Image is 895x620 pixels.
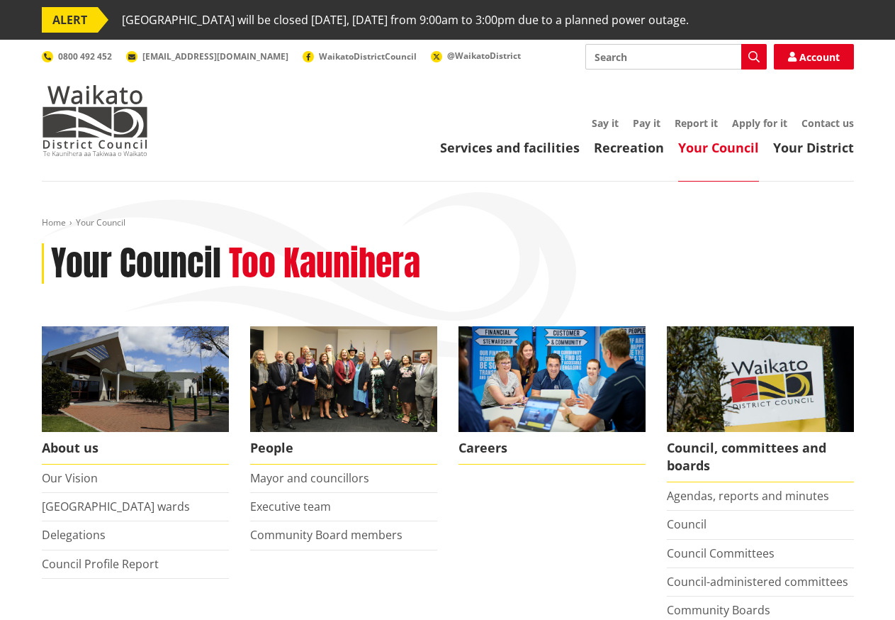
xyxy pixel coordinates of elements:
a: Mayor and councillors [250,470,369,486]
a: 0800 492 452 [42,50,112,62]
span: About us [42,432,229,465]
h2: Too Kaunihera [229,243,420,284]
span: 0800 492 452 [58,50,112,62]
nav: breadcrumb [42,217,854,229]
a: Services and facilities [440,139,580,156]
a: @WaikatoDistrict [431,50,521,62]
a: [EMAIL_ADDRESS][DOMAIN_NAME] [126,50,288,62]
a: Council-administered committees [667,574,848,589]
span: Your Council [76,216,125,228]
a: Council Profile Report [42,556,159,572]
a: Say it [592,116,619,130]
a: Report it [675,116,718,130]
img: Waikato-District-Council-sign [667,326,854,432]
a: Community Boards [667,602,770,618]
span: [GEOGRAPHIC_DATA] will be closed [DATE], [DATE] from 9:00am to 3:00pm due to a planned power outage. [122,7,689,33]
a: Account [774,44,854,70]
a: Contact us [801,116,854,130]
span: People [250,432,437,465]
a: [GEOGRAPHIC_DATA] wards [42,499,190,514]
a: Executive team [250,499,331,514]
a: Our Vision [42,470,98,486]
a: Recreation [594,139,664,156]
a: Careers [458,326,646,465]
input: Search input [585,44,767,70]
a: Agendas, reports and minutes [667,488,829,504]
span: ALERT [42,7,98,33]
span: [EMAIL_ADDRESS][DOMAIN_NAME] [142,50,288,62]
img: Waikato District Council - Te Kaunihera aa Takiwaa o Waikato [42,85,148,156]
a: Delegations [42,527,106,543]
a: Your Council [678,139,759,156]
img: WDC Building 0015 [42,326,229,432]
span: WaikatoDistrictCouncil [319,50,417,62]
h1: Your Council [51,243,221,284]
a: 2022 Council People [250,326,437,465]
a: WaikatoDistrictCouncil [303,50,417,62]
a: Waikato-District-Council-sign Council, committees and boards [667,326,854,482]
a: Community Board members [250,527,403,543]
a: Your District [773,139,854,156]
a: Council Committees [667,546,775,561]
a: WDC Building 0015 About us [42,326,229,465]
a: Apply for it [732,116,787,130]
span: Careers [458,432,646,465]
img: Office staff in meeting - Career page [458,326,646,432]
a: Pay it [633,116,660,130]
span: @WaikatoDistrict [447,50,521,62]
img: 2022 Council [250,326,437,432]
a: Home [42,216,66,228]
a: Council [667,516,707,532]
span: Council, committees and boards [667,432,854,482]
